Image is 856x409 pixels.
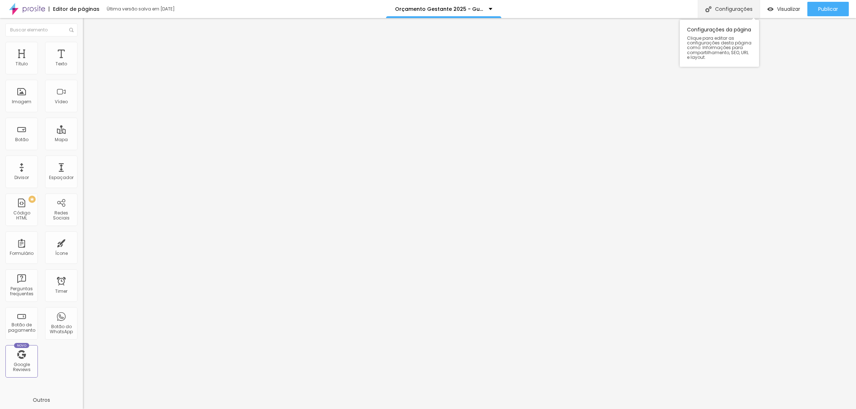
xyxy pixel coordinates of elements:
[687,36,752,60] span: Clique para editar as configurações desta página como: Informações para compartilhamento, SEO, UR...
[767,6,773,12] img: view-1.svg
[49,175,74,180] div: Espaçador
[14,175,29,180] div: Divisor
[7,286,36,297] div: Perguntas frequentes
[107,7,190,11] div: Última versão salva em [DATE]
[15,61,28,66] div: Título
[56,61,67,66] div: Texto
[760,2,807,16] button: Visualizar
[83,18,856,409] iframe: Editor
[7,210,36,221] div: Código HTML
[12,99,31,104] div: Imagem
[47,324,75,335] div: Botão do WhatsApp
[807,2,849,16] button: Publicar
[10,251,34,256] div: Formulário
[69,28,74,32] img: Icone
[777,6,800,12] span: Visualizar
[680,20,759,67] div: Configurações da página
[7,322,36,333] div: Botão de pagamento
[47,210,75,221] div: Redes Sociais
[818,6,838,12] span: Publicar
[7,362,36,373] div: Google Reviews
[15,137,28,142] div: Botão
[49,6,99,12] div: Editor de páginas
[395,6,483,12] p: Orçamento Gestante 2025 - Guia Completo
[55,251,68,256] div: Ícone
[705,6,711,12] img: Icone
[55,99,68,104] div: Vídeo
[55,137,68,142] div: Mapa
[5,23,77,36] input: Buscar elemento
[14,343,30,348] div: Novo
[55,289,67,294] div: Timer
